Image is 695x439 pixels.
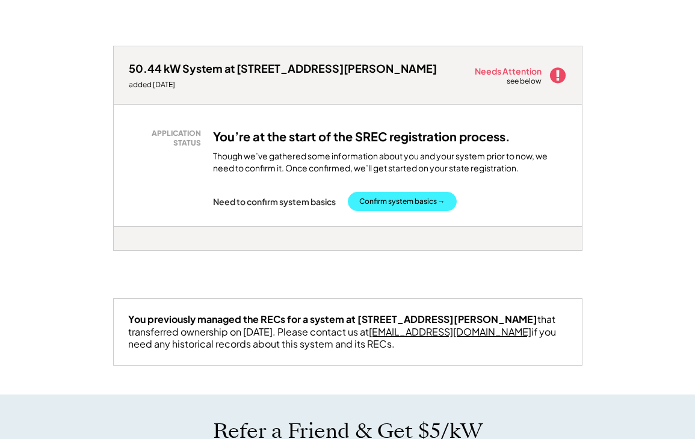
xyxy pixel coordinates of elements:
[113,251,153,256] div: jhelh62y - VA Distributed
[129,80,437,90] div: added [DATE]
[213,150,567,174] div: Though we’ve gathered some information about you and your system prior to now, we need to confirm...
[213,129,510,144] h3: You’re at the start of the SREC registration process.
[348,192,457,211] button: Confirm system basics →
[128,313,537,325] strong: You previously managed the RECs for a system at [STREET_ADDRESS][PERSON_NAME]
[135,129,201,147] div: APPLICATION STATUS
[129,61,437,75] div: 50.44 kW System at [STREET_ADDRESS][PERSON_NAME]
[128,313,567,351] div: that transferred ownership on [DATE]. Please contact us at if you need any historical records abo...
[475,67,543,75] div: Needs Attention
[213,196,336,207] div: Need to confirm system basics
[507,76,543,87] div: see below
[369,325,531,338] a: [EMAIL_ADDRESS][DOMAIN_NAME]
